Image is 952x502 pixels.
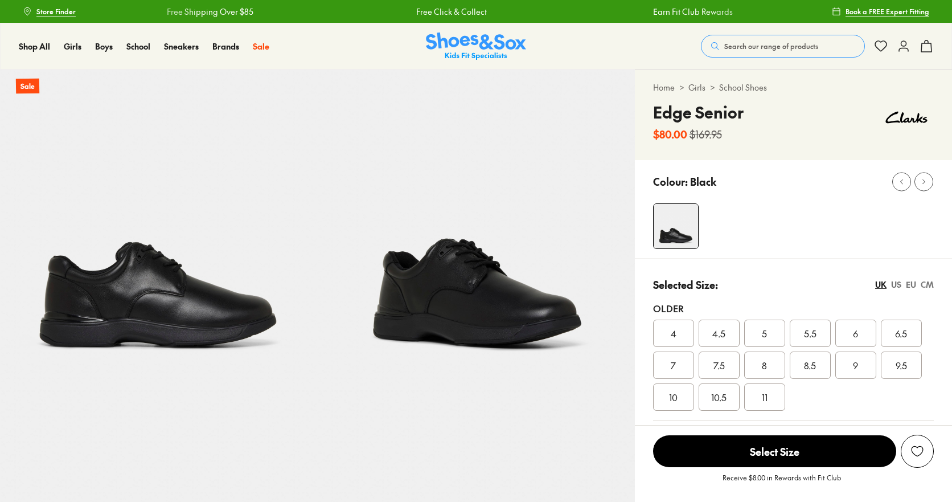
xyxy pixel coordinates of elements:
span: 7 [671,358,676,372]
span: 8 [762,358,767,372]
div: US [891,279,901,291]
span: Search our range of products [724,41,818,51]
p: Colour: [653,174,688,189]
div: CM [921,279,934,291]
img: Vendor logo [879,100,934,134]
img: 5-517208_1 [317,70,634,387]
span: 8.5 [804,358,816,372]
span: 6 [853,326,858,340]
a: Shoes & Sox [426,32,526,60]
span: 4 [671,326,676,340]
p: Sale [16,79,39,94]
a: Boys [95,40,113,52]
div: > > [653,81,934,93]
img: SNS_Logo_Responsive.svg [426,32,526,60]
span: 6.5 [895,326,907,340]
b: $80.00 [653,126,687,142]
a: Book a FREE Expert Fitting [832,1,929,22]
s: $169.95 [690,126,722,142]
span: 10 [669,390,678,404]
a: Brands [212,40,239,52]
button: Add to Wishlist [901,435,934,468]
a: Sale [253,40,269,52]
a: Earn Fit Club Rewards [653,6,733,18]
div: EU [906,279,916,291]
p: Receive $8.00 in Rewards with Fit Club [723,472,841,493]
span: Book a FREE Expert Fitting [846,6,929,17]
span: 5.5 [804,326,816,340]
a: School [126,40,150,52]
button: Select Size [653,435,896,468]
a: Home [653,81,675,93]
span: 4.5 [712,326,725,340]
p: Black [690,174,716,189]
span: Select Size [653,435,896,467]
a: Shop All [19,40,50,52]
a: Girls [64,40,81,52]
img: 4-517209_1 [654,204,698,248]
a: Free Shipping Over $85 [167,6,253,18]
a: School Shoes [719,81,767,93]
span: 10.5 [711,390,727,404]
span: 11 [762,390,768,404]
a: Sneakers [164,40,199,52]
p: Selected Size: [653,277,718,292]
span: 9.5 [896,358,907,372]
span: 5 [762,326,767,340]
a: Girls [688,81,705,93]
div: Older [653,301,934,315]
span: 9 [853,358,858,372]
div: UK [875,279,887,291]
a: Store Finder [23,1,76,22]
span: Store Finder [36,6,76,17]
h4: Edge Senior [653,100,744,124]
a: Free Click & Collect [416,6,487,18]
button: Search our range of products [701,35,865,58]
span: 7.5 [713,358,725,372]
